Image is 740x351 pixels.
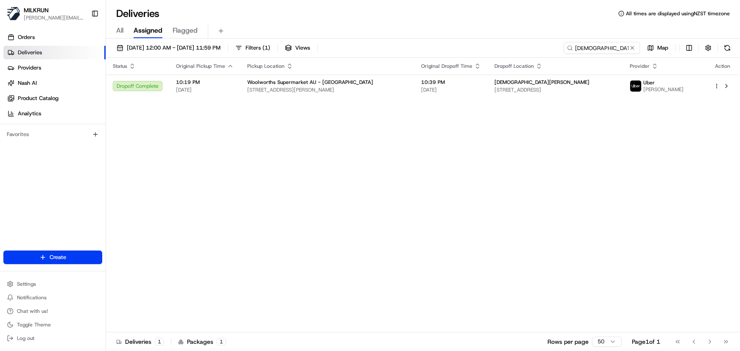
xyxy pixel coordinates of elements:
span: [DATE] 12:00 AM - [DATE] 11:59 PM [127,44,221,52]
div: Page 1 of 1 [632,337,660,346]
span: Dropoff Location [494,63,534,70]
span: Flagged [173,25,198,36]
a: Product Catalog [3,92,106,105]
h1: Deliveries [116,7,159,20]
button: Refresh [721,42,733,54]
button: MILKRUNMILKRUN[PERSON_NAME][EMAIL_ADDRESS][DOMAIN_NAME] [3,3,88,24]
button: Create [3,251,102,264]
span: Nash AI [18,79,37,87]
span: Original Dropoff Time [421,63,472,70]
button: Chat with us! [3,305,102,317]
div: Deliveries [116,337,164,346]
span: Filters [246,44,270,52]
span: All [116,25,123,36]
p: Rows per page [547,337,589,346]
span: Analytics [18,110,41,117]
a: Orders [3,31,106,44]
span: 10:39 PM [421,79,481,86]
span: Uber [643,79,655,86]
div: Action [714,63,732,70]
a: Analytics [3,107,106,120]
span: Provider [630,63,650,70]
span: [DEMOGRAPHIC_DATA][PERSON_NAME] [494,79,589,86]
span: Deliveries [18,49,42,56]
span: Status [113,63,127,70]
div: 1 [155,338,164,345]
span: Product Catalog [18,95,59,102]
button: Map [643,42,672,54]
span: ( 1 ) [262,44,270,52]
span: [STREET_ADDRESS][PERSON_NAME] [247,86,408,93]
span: Notifications [17,294,47,301]
span: Orders [18,33,35,41]
button: MILKRUN [24,6,49,14]
button: Notifications [3,292,102,304]
span: Toggle Theme [17,321,51,328]
span: Views [295,44,310,52]
span: [PERSON_NAME] [643,86,684,93]
span: [DATE] [176,86,234,93]
span: Assigned [134,25,162,36]
span: 10:19 PM [176,79,234,86]
span: [DATE] [421,86,481,93]
button: Views [281,42,314,54]
span: Log out [17,335,34,342]
span: [STREET_ADDRESS] [494,86,616,93]
input: Type to search [564,42,640,54]
img: uber-new-logo.jpeg [630,81,641,92]
span: Create [50,253,66,261]
button: Toggle Theme [3,319,102,331]
div: Favorites [3,128,102,141]
span: Providers [18,64,41,72]
div: 1 [217,338,226,345]
span: Woolworths Supermarket AU - [GEOGRAPHIC_DATA] [247,79,373,86]
span: Original Pickup Time [176,63,225,70]
a: Deliveries [3,46,106,59]
span: Chat with us! [17,308,48,315]
div: Packages [178,337,226,346]
a: Providers [3,61,106,75]
img: MILKRUN [7,7,20,20]
button: Settings [3,278,102,290]
span: Map [657,44,668,52]
button: [DATE] 12:00 AM - [DATE] 11:59 PM [113,42,224,54]
span: All times are displayed using NZST timezone [626,10,730,17]
button: [PERSON_NAME][EMAIL_ADDRESS][DOMAIN_NAME] [24,14,84,21]
button: Filters(1) [232,42,274,54]
a: Nash AI [3,76,106,90]
button: Log out [3,332,102,344]
span: Settings [17,281,36,287]
span: Pickup Location [247,63,285,70]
